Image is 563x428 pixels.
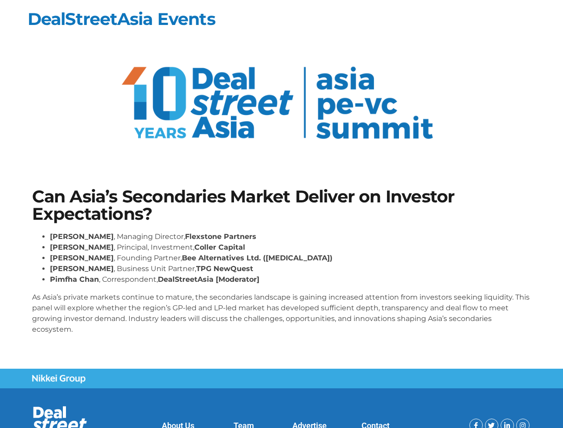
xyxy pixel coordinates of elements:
[32,374,86,383] img: Nikkei Group
[50,231,531,242] li: , Managing Director,
[158,275,259,284] strong: DealStreetAsia [Moderator]
[50,264,114,273] strong: [PERSON_NAME]
[32,188,531,222] h1: Can Asia’s Secondaries Market Deliver on Investor Expectations?
[194,243,245,251] strong: Coller Capital
[50,254,114,262] strong: [PERSON_NAME]
[50,263,531,274] li: , Business Unit Partner,
[50,242,531,253] li: , Principal, Investment,
[50,275,99,284] strong: Pimfha Chan
[50,243,114,251] strong: [PERSON_NAME]
[196,264,253,273] strong: TPG NewQuest
[50,253,531,263] li: , Founding Partner,
[182,254,333,262] strong: Bee Alternatives Ltd. ([MEDICAL_DATA])
[32,292,531,335] p: As Asia’s private markets continue to mature, the secondaries landscape is gaining increased atte...
[50,232,114,241] strong: [PERSON_NAME]
[185,232,256,241] strong: Flexstone Partners
[28,8,215,29] a: DealStreetAsia Events
[50,274,531,285] li: , Correspondent,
